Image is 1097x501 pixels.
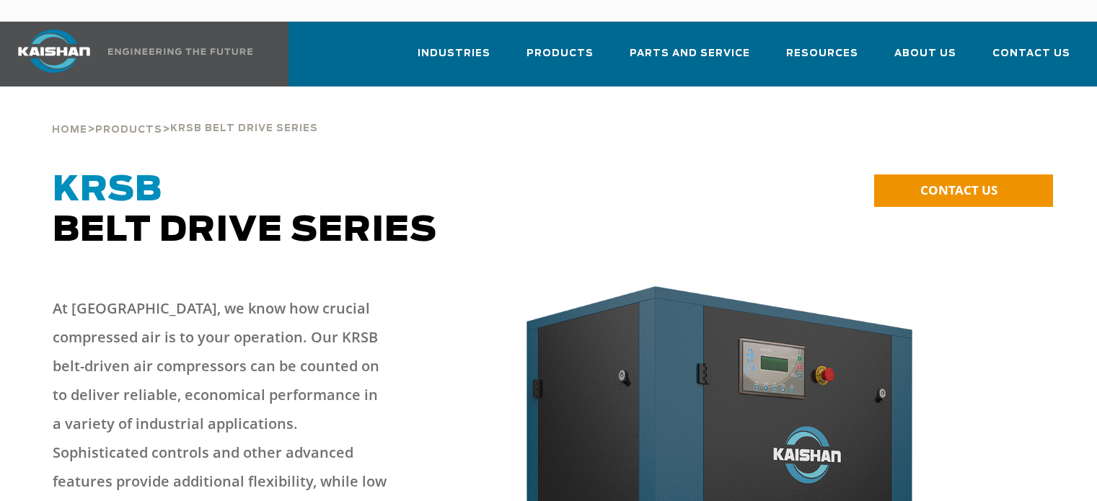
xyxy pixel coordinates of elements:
a: Home [52,123,87,136]
img: Engineering the future [108,48,252,55]
span: Belt Drive Series [53,173,437,248]
span: Resources [786,45,858,62]
div: > > [52,87,318,141]
span: About Us [894,45,956,62]
a: About Us [894,35,956,84]
a: Industries [418,35,490,84]
span: Products [95,125,162,135]
span: Industries [418,45,490,62]
a: Resources [786,35,858,84]
span: KRSB [53,173,162,208]
a: Parts and Service [630,35,750,84]
a: Contact Us [992,35,1070,84]
span: Parts and Service [630,45,750,62]
a: Products [95,123,162,136]
span: CONTACT US [920,182,997,198]
span: Products [527,45,594,62]
a: CONTACT US [874,174,1053,207]
a: Products [527,35,594,84]
span: Home [52,125,87,135]
span: krsb belt drive series [170,124,318,133]
span: Contact Us [992,45,1070,62]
